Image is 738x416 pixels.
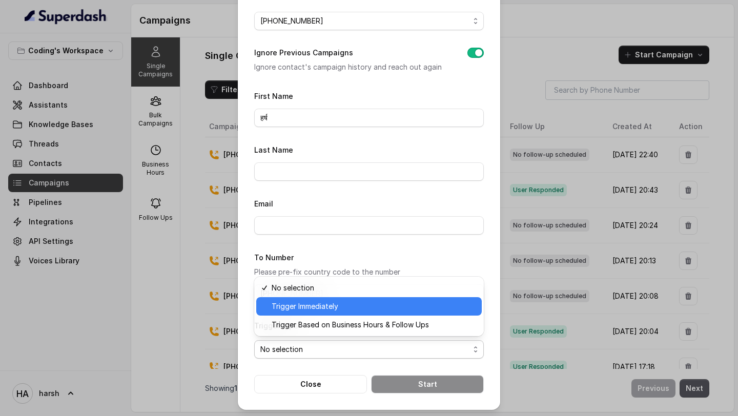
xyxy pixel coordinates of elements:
span: No selection [260,343,469,356]
span: Trigger Immediately [272,300,476,313]
div: No selection [254,277,484,336]
span: Trigger Based on Business Hours & Follow Ups [272,319,476,331]
button: No selection [254,340,484,359]
span: No selection [272,282,476,294]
